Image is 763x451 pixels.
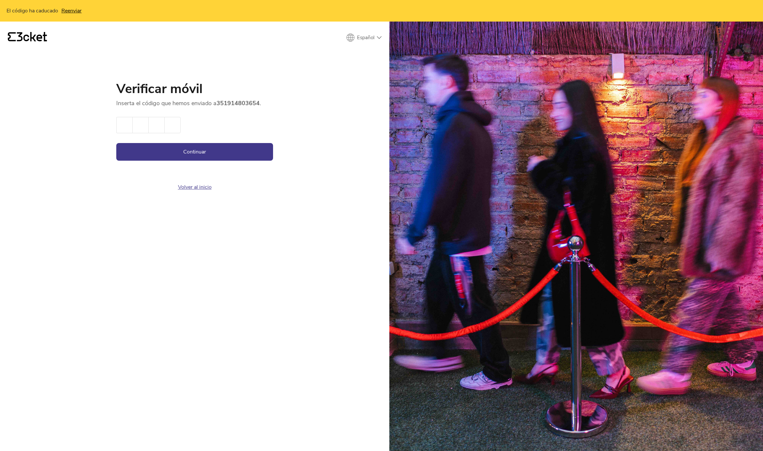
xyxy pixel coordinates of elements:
img: People having fun [389,22,763,451]
strong: 351914803654 [217,99,260,107]
button: Reenviar [58,8,82,14]
a: {' '} [8,32,47,43]
g: {' '} [8,32,16,41]
span: El código ha caducado [7,8,58,14]
p: Inserta el código que hemos enviado a . [116,99,273,107]
button: Continuar [116,143,273,161]
h1: Verificar móvil [116,82,273,99]
a: Volver al inicio [178,184,212,191]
